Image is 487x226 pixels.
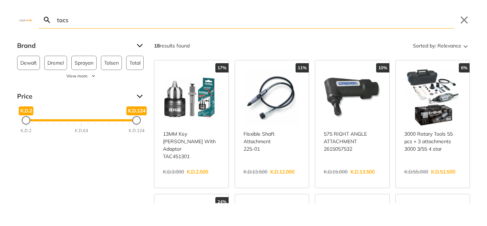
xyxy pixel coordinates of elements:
span: Dewalt [20,56,37,70]
button: Dewalt [17,56,40,70]
button: View more [17,73,145,79]
span: Price [17,91,131,102]
button: Sorted by:Relevance Sort [411,40,470,51]
div: K.D.124 [129,127,144,134]
button: Sprayon [71,56,97,70]
span: View more [66,73,88,79]
div: K.D.2 [21,127,31,134]
button: Tolsen [101,56,122,70]
div: K.D.63 [75,127,88,134]
img: Close [17,18,34,21]
span: Brand [17,40,131,51]
svg: Search [43,16,51,24]
div: 6% [459,63,470,72]
span: Sprayon [75,56,93,70]
span: Tolsen [104,56,119,70]
div: 11% [296,63,309,72]
button: Dremel [44,56,67,70]
input: Search… [56,11,454,28]
button: Total [126,56,144,70]
strong: 18 [154,42,160,49]
span: Dremel [47,56,64,70]
div: 24% [215,197,229,206]
div: Minimum Price [22,116,30,125]
div: results found [154,40,190,51]
span: Total [129,56,140,70]
span: Relevance [437,40,461,51]
svg: Sort [461,41,470,50]
div: 17% [215,63,229,72]
div: 10% [376,63,389,72]
button: Close [458,14,470,26]
div: Maximum Price [132,116,141,125]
